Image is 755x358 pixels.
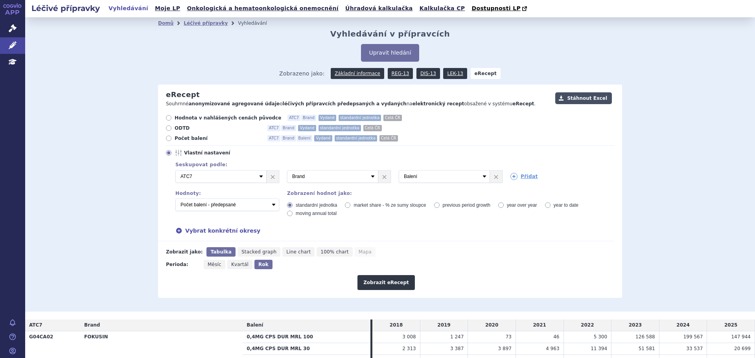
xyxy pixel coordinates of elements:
a: × [378,171,390,182]
td: 2021 [516,319,563,331]
a: Základní informace [331,68,384,79]
h2: Léčivé přípravky [25,3,106,14]
span: ATC7 [29,322,42,328]
span: Kvartál [231,262,249,267]
span: 147 944 [731,334,751,340]
div: Vybrat konkrétní okresy [168,226,614,235]
span: year to date [554,202,578,208]
span: 73 [506,334,512,340]
a: Kalkulačka CP [417,3,468,14]
a: Domů [158,20,173,26]
span: Line chart [286,249,311,255]
div: Perioda: [166,260,200,269]
span: Vydané [298,125,316,131]
th: 0,4MG CPS DUR MRL 30 [243,343,370,354]
span: previous period growth [443,202,490,208]
a: Dostupnosti LP [469,3,531,14]
div: Zobrazení hodnot jako: [287,191,614,196]
span: Tabulka [210,249,231,255]
a: Léčivé přípravky [184,20,228,26]
span: Brand [84,322,100,328]
span: Celá ČR [363,125,382,131]
span: 51 581 [639,346,655,351]
li: Vyhledávání [238,17,277,29]
span: 3 387 [450,346,464,351]
span: 11 394 [591,346,607,351]
span: Brand [281,135,296,141]
div: Seskupovat podle: [168,162,614,167]
span: standardní jednotka [335,135,377,141]
span: moving annual total [296,211,337,216]
span: Stacked graph [241,249,276,255]
a: × [267,171,279,182]
span: standardní jednotka [296,202,337,208]
span: Dostupnosti LP [471,5,521,11]
a: LEK-13 [443,68,467,79]
span: Balení [297,135,312,141]
strong: anonymizované agregované údaje [189,101,280,106]
span: Celá ČR [379,135,398,141]
span: market share - % ze sumy sloupce [354,202,426,208]
a: Přidat [510,173,538,180]
a: Úhradová kalkulačka [343,3,415,14]
a: Onkologická a hematoonkologická onemocnění [184,3,341,14]
span: 4 963 [546,346,559,351]
a: Moje LP [153,3,182,14]
span: Hodnota v nahlášených cenách původce [175,115,281,121]
button: Upravit hledání [361,44,419,62]
span: ATC7 [267,125,280,131]
td: 2018 [372,319,420,331]
strong: léčivých přípravcích předepsaných a vydaných [283,101,407,106]
span: ODTD [175,125,261,131]
strong: eRecept [512,101,534,106]
span: standardní jednotka [319,125,361,131]
strong: elektronický recept [412,101,464,106]
span: 3 008 [402,334,416,340]
button: Stáhnout Excel [555,92,612,104]
div: Zobrazit jako: [166,247,203,257]
a: × [490,171,502,182]
td: 2020 [468,319,516,331]
span: 199 567 [683,334,703,340]
span: 20 699 [734,346,751,351]
span: Celá ČR [383,115,402,121]
span: Mapa [359,249,372,255]
span: ATC7 [267,135,280,141]
span: standardní jednotka [339,115,381,121]
span: Zobrazeno jako: [279,68,325,79]
span: 1 247 [450,334,464,340]
span: Měsíc [208,262,221,267]
a: Vyhledávání [106,3,151,14]
div: Hodnoty: [175,191,279,196]
td: 2022 [563,319,611,331]
strong: eRecept [471,68,501,79]
span: 126 588 [635,334,655,340]
h2: eRecept [166,90,200,99]
p: Souhrnné o na obsažené v systému . [166,101,551,107]
a: DIS-13 [416,68,440,79]
span: 3 897 [498,346,512,351]
td: 2019 [420,319,468,331]
a: REG-13 [388,68,413,79]
span: 2 313 [402,346,416,351]
th: 0,4MG CPS DUR MRL 100 [243,331,370,343]
span: 33 537 [686,346,703,351]
span: ATC7 [287,115,300,121]
span: Rok [258,262,269,267]
td: 2024 [659,319,707,331]
span: Brand [301,115,316,121]
span: Balení [247,322,263,328]
span: Počet balení [175,135,261,141]
span: 46 [553,334,559,340]
span: year over year [507,202,537,208]
span: Brand [281,125,296,131]
div: 3 [168,170,614,183]
td: 2025 [707,319,755,331]
span: 100% chart [320,249,348,255]
h2: Vyhledávání v přípravcích [330,29,450,39]
span: Vydané [314,135,332,141]
span: 5 300 [594,334,607,340]
span: Vydané [319,115,336,121]
span: Vlastní nastavení [184,150,271,156]
td: 2023 [611,319,659,331]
